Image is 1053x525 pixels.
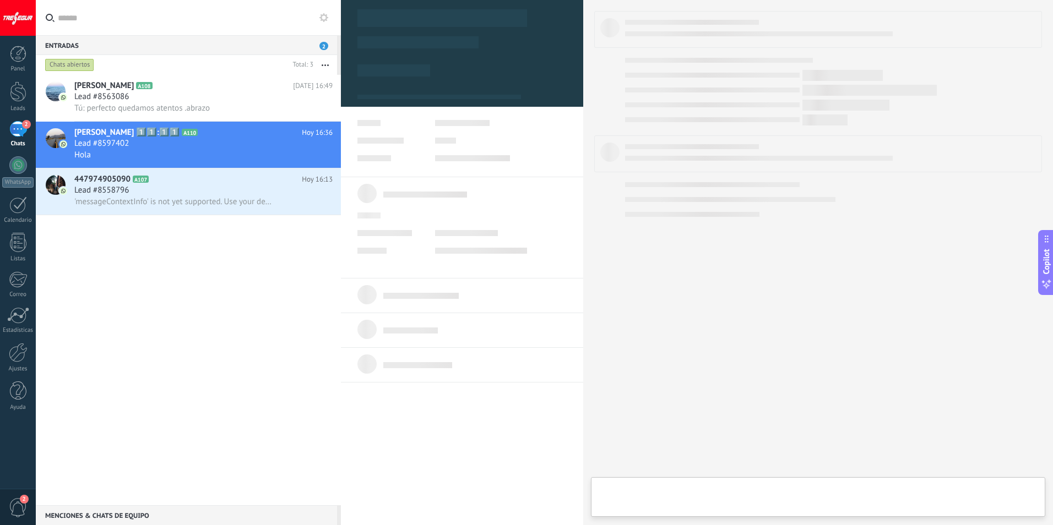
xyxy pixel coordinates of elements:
[2,365,34,373] div: Ajustes
[74,196,272,207] span: 'messageContextInfo' is not yet supported. Use your device to view this message.
[74,138,129,149] span: Lead #8597402
[136,82,152,89] span: A108
[36,35,337,55] div: Entradas
[2,177,34,188] div: WhatsApp
[293,80,333,91] span: [DATE] 16:49
[36,505,337,525] div: Menciones & Chats de equipo
[74,185,129,196] span: Lead #8558796
[45,58,94,72] div: Chats abiertos
[2,65,34,73] div: Panel
[302,174,333,185] span: Hoy 16:13
[2,327,34,334] div: Estadísticas
[74,150,91,160] span: Hola
[182,129,198,136] span: A110
[2,291,34,298] div: Correo
[2,255,34,262] div: Listas
[74,174,131,185] span: 447974905090
[133,176,149,183] span: A107
[74,80,134,91] span: [PERSON_NAME]
[319,42,328,50] span: 2
[59,140,67,148] img: icon
[22,120,31,129] span: 2
[74,127,180,138] span: [PERSON_NAME] 1️⃣1️⃣:1️⃣1️⃣
[2,217,34,224] div: Calendario
[20,495,29,504] span: 2
[1041,249,1052,275] span: Copilot
[59,94,67,101] img: icon
[59,187,67,195] img: icon
[74,91,129,102] span: Lead #8563086
[2,404,34,411] div: Ayuda
[36,75,341,121] a: avataricon[PERSON_NAME]A108[DATE] 16:49Lead #8563086Tú: perfecto quedamos atentos .abrazo
[36,122,341,168] a: avataricon[PERSON_NAME] 1️⃣1️⃣:1️⃣1️⃣A110Hoy 16:36Lead #8597402Hola
[2,140,34,147] div: Chats
[313,55,337,75] button: Más
[289,59,313,70] div: Total: 3
[36,168,341,215] a: avataricon447974905090A107Hoy 16:13Lead #8558796'messageContextInfo' is not yet supported. Use yo...
[302,127,333,138] span: Hoy 16:36
[74,103,210,113] span: Tú: perfecto quedamos atentos .abrazo
[2,105,34,112] div: Leads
